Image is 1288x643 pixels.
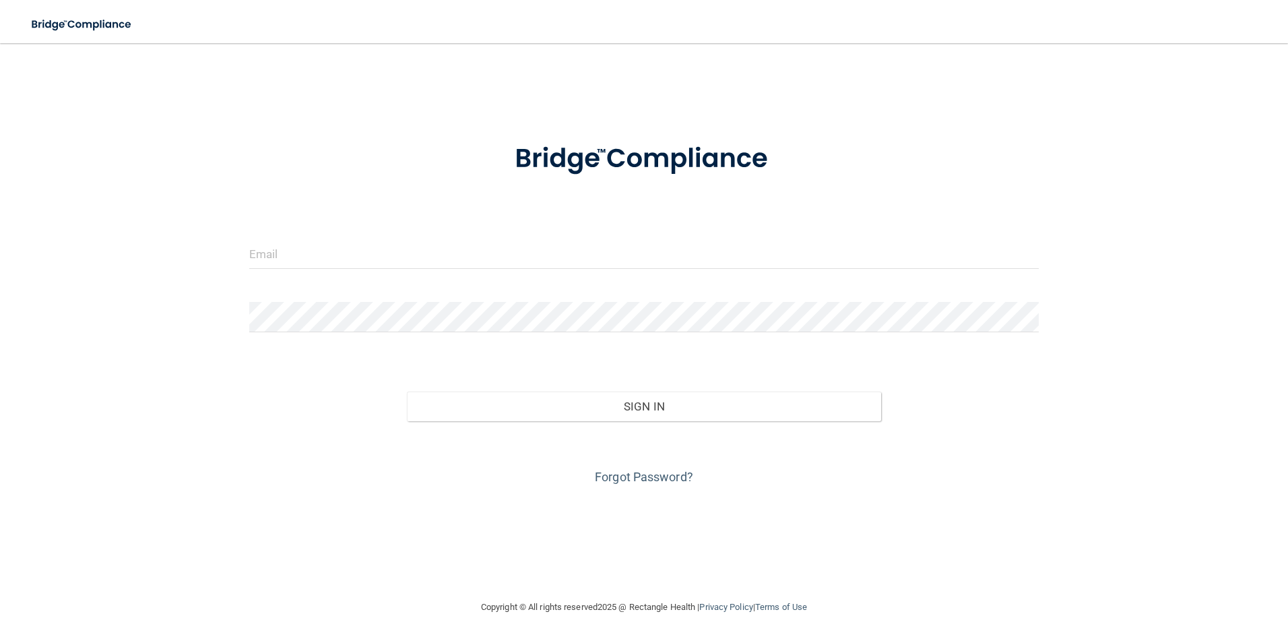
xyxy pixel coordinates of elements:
[398,586,890,629] div: Copyright © All rights reserved 2025 @ Rectangle Health | |
[407,392,881,421] button: Sign In
[249,239,1039,269] input: Email
[487,124,801,194] img: bridge_compliance_login_screen.278c3ca4.svg
[755,602,807,612] a: Terms of Use
[20,11,144,38] img: bridge_compliance_login_screen.278c3ca4.svg
[595,470,693,484] a: Forgot Password?
[699,602,752,612] a: Privacy Policy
